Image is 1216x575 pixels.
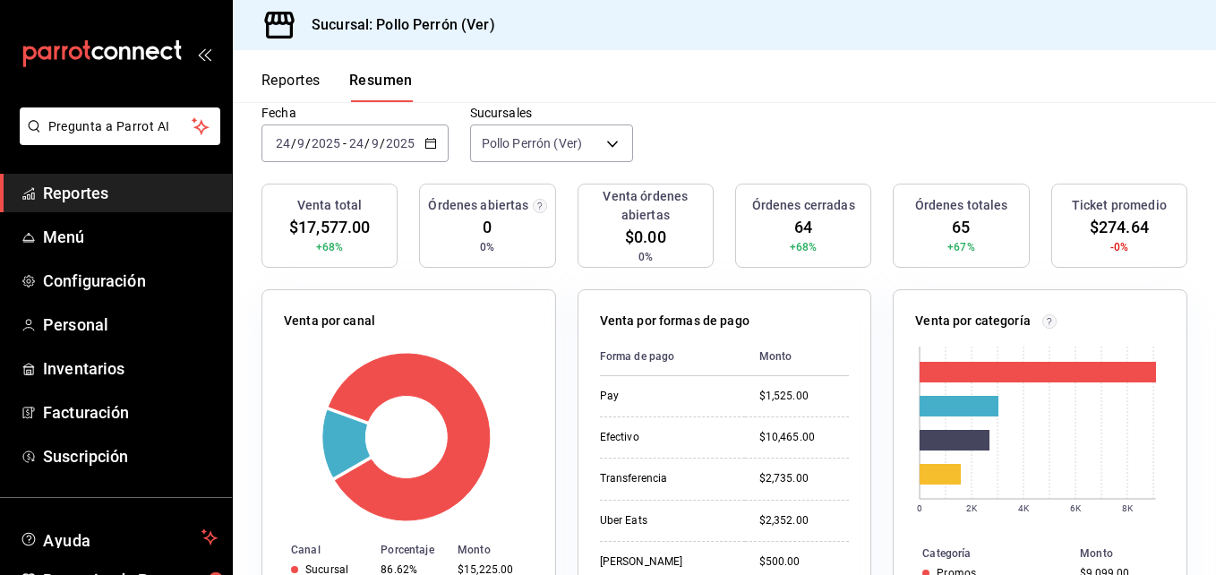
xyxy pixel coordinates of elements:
span: Inventarios [43,356,218,381]
span: $0.00 [625,225,666,249]
th: Porcentaje [373,540,450,560]
input: -- [296,136,305,150]
button: open_drawer_menu [197,47,211,61]
p: Venta por categoría [915,312,1031,330]
th: Monto [1073,544,1186,563]
span: Facturación [43,400,218,425]
span: / [291,136,296,150]
text: 2K [966,503,978,513]
span: Menú [43,225,218,249]
span: 64 [794,215,812,239]
span: Ayuda [43,527,194,548]
label: Sucursales [470,107,633,119]
div: Transferencia [600,471,731,486]
span: $274.64 [1090,215,1149,239]
span: Configuración [43,269,218,293]
span: / [364,136,370,150]
h3: Órdenes cerradas [752,196,855,215]
span: - [343,136,347,150]
span: +68% [790,239,818,255]
span: 65 [952,215,970,239]
th: Monto [745,338,850,376]
th: Forma de pago [600,338,745,376]
span: Reportes [43,181,218,205]
input: -- [348,136,364,150]
button: Pregunta a Parrot AI [20,107,220,145]
span: $17,577.00 [289,215,370,239]
button: Reportes [261,72,321,102]
th: Categoría [894,544,1073,563]
span: +67% [947,239,975,255]
h3: Venta total [297,196,362,215]
input: ---- [311,136,341,150]
div: Pay [600,389,731,404]
div: $2,735.00 [759,471,850,486]
text: 8K [1122,503,1134,513]
button: Resumen [349,72,413,102]
div: $2,352.00 [759,513,850,528]
h3: Ticket promedio [1072,196,1167,215]
text: 0 [917,503,922,513]
div: navigation tabs [261,72,413,102]
div: [PERSON_NAME] [600,554,731,570]
div: Efectivo [600,430,731,445]
h3: Sucursal: Pollo Perrón (Ver) [297,14,495,36]
span: / [380,136,385,150]
span: Pollo Perrón (Ver) [482,134,582,152]
span: Suscripción [43,444,218,468]
span: / [305,136,311,150]
h3: Órdenes abiertas [428,196,528,215]
div: $500.00 [759,554,850,570]
div: $10,465.00 [759,430,850,445]
span: 0% [638,249,653,265]
span: Pregunta a Parrot AI [48,117,193,136]
div: $1,525.00 [759,389,850,404]
input: -- [371,136,380,150]
h3: Venta órdenes abiertas [586,187,706,225]
text: 6K [1070,503,1082,513]
span: 0 [483,215,492,239]
span: -0% [1110,239,1128,255]
th: Canal [262,540,373,560]
span: Personal [43,313,218,337]
span: 0% [480,239,494,255]
text: 4K [1018,503,1030,513]
a: Pregunta a Parrot AI [13,130,220,149]
p: Venta por formas de pago [600,312,749,330]
input: -- [275,136,291,150]
div: Uber Eats [600,513,731,528]
label: Fecha [261,107,449,119]
input: ---- [385,136,415,150]
h3: Órdenes totales [915,196,1008,215]
p: Venta por canal [284,312,375,330]
th: Monto [450,540,555,560]
span: +68% [316,239,344,255]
